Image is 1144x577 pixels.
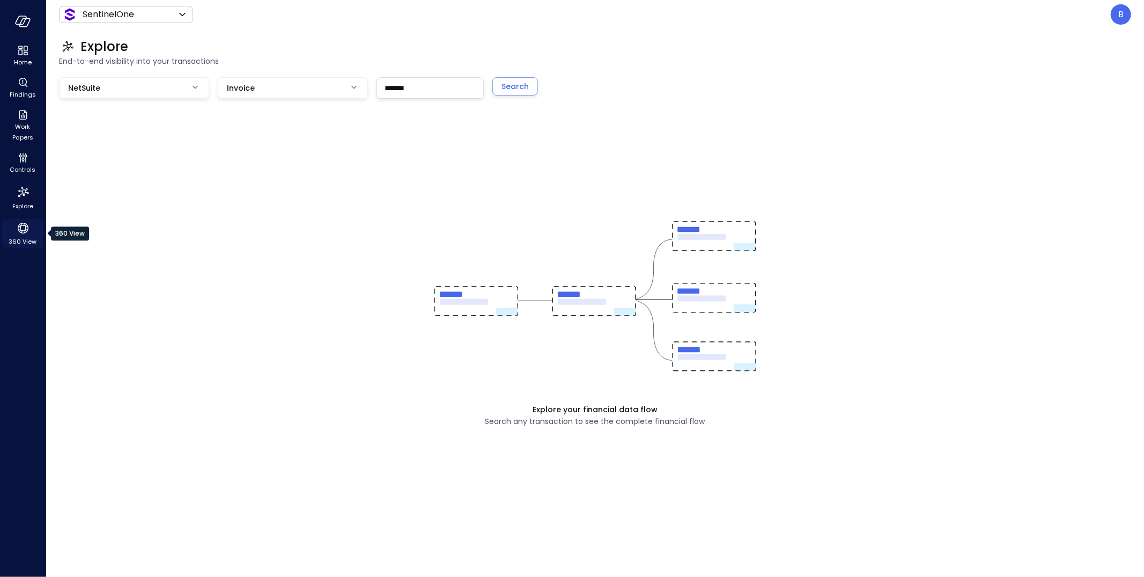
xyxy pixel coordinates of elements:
span: Controls [10,164,36,175]
div: 360 View [2,219,43,248]
span: Findings [10,89,36,100]
span: Explore [80,38,128,55]
div: Search [501,80,529,93]
div: Boaz [1111,4,1131,25]
div: 360 View [51,227,89,240]
div: Work Papers [2,107,43,144]
span: End-to-end visibility into your transactions [59,55,1131,67]
p: SentinelOne [83,8,134,21]
button: Search [492,77,538,96]
div: Controls [2,150,43,176]
div: Findings [2,75,43,101]
img: Icon [63,8,76,21]
span: Work Papers [6,121,39,143]
p: B [1118,8,1124,21]
span: 360 View [9,236,37,247]
span: Explore [12,201,33,211]
div: Home [2,43,43,69]
span: Home [14,57,32,68]
span: Invoice [227,82,255,94]
span: Search any transaction to see the complete financial flow [485,415,705,427]
span: NetSuite [68,82,100,94]
span: Explore your financial data flow [533,404,658,415]
div: Explore [2,182,43,213]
